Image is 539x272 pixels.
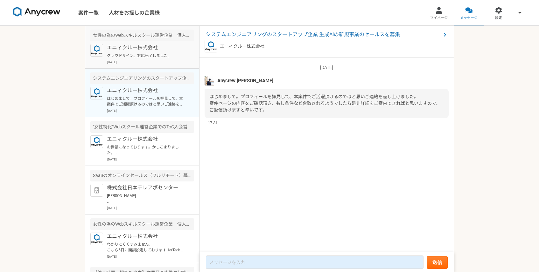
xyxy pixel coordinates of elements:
[460,16,478,21] span: メッセージ
[107,241,185,253] p: わかりにくくすみません。 こちら5日に面談設定しておりますHerTech様となります。 ご確認よろしくお願いいたします。
[430,16,448,21] span: マイページ
[107,44,185,51] p: エニィクルー株式会社
[90,218,194,230] div: 女性の為のWebスキルスクール運営企業 個人営業（フルリモート）
[13,7,60,17] img: 8DqYSo04kwAAAAASUVORK5CYII=
[107,193,185,204] p: [PERSON_NAME] お世話になっております。 再度ご予約をいただきありがとうございます。 [DATE] 15:30 - 16:00にてご予約を確認いたしました。 メールアドレスへGoog...
[107,108,194,113] p: [DATE]
[206,31,441,38] span: システムエンジニアリングのスタートアップ企業 生成AIの新規事業のセールスを募集
[90,170,194,181] div: SaaSのオンラインセールス（フルリモート）募集
[208,120,218,126] span: 17:31
[217,77,273,84] span: Anycrew [PERSON_NAME]
[107,157,194,162] p: [DATE]
[107,53,185,58] p: クラウドサイン、対応完了しました。
[90,30,194,41] div: 女性の為のWebスキルスクール運営企業 個人営業
[90,233,103,245] img: logo_text_blue_01.png
[107,60,194,65] p: [DATE]
[107,233,185,240] p: エニィクルー株式会社
[107,144,185,156] p: お世話になっております。かしこまりました。 気になる案件等ございましたらお気軽にご連絡ください。 引き続きよろしくお願い致します。
[107,96,185,107] p: はじめまして。プロフィールを拝見して、本案件でご活躍頂けるのではと思いご連絡を差し上げました。 案件ページの内容をご確認頂き、もし条件など合致されるようでしたら是非詳細をご案内できればと思います...
[90,121,194,133] div: "女性特化"Webスクール運営企業でのToC入会営業（フルリモート可）
[107,135,185,143] p: エニィクルー株式会社
[427,256,448,269] button: 送信
[90,184,103,197] img: default_org_logo-42cde973f59100197ec2c8e796e4974ac8490bb5b08a0eb061ff975e4574aa76.png
[209,94,440,112] span: はじめまして。プロフィールを拝見して、本案件でご活躍頂けるのではと思いご連絡を差し上げました。 案件ページの内容をご確認頂き、もし条件など合致されるようでしたら是非詳細をご案内できればと思います...
[107,206,194,210] p: [DATE]
[220,43,264,50] p: エニィクルー株式会社
[107,254,194,259] p: [DATE]
[495,16,502,21] span: 設定
[90,135,103,148] img: logo_text_blue_01.png
[107,184,185,192] p: 株式会社日本テレアポセンター
[90,44,103,57] img: logo_text_blue_01.png
[205,76,214,85] img: tomoya_yamashita.jpeg
[90,72,194,84] div: システムエンジニアリングのスタートアップ企業 生成AIの新規事業のセールスを募集
[90,87,103,99] img: logo_text_blue_01.png
[205,40,217,52] img: logo_text_blue_01.png
[107,87,185,94] p: エニィクルー株式会社
[205,64,449,71] p: [DATE]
